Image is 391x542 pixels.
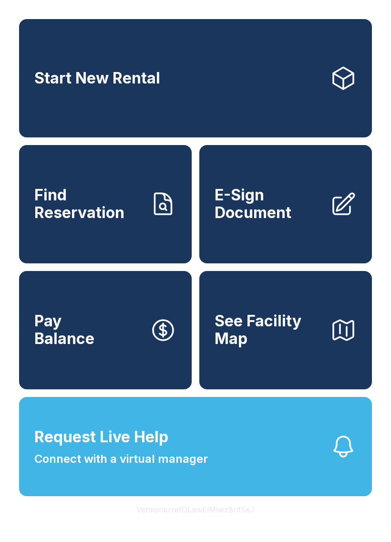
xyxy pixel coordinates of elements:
span: Connect with a virtual manager [34,450,208,468]
span: Request Live Help [34,426,168,448]
span: Pay Balance [34,313,94,347]
a: Start New Rental [19,19,372,137]
span: See Facility Map [215,313,322,347]
button: See Facility Map [199,271,372,389]
a: Find Reservation [19,145,192,263]
span: E-Sign Document [215,187,322,221]
button: PayBalance [19,271,192,389]
button: Request Live HelpConnect with a virtual manager [19,397,372,496]
a: E-Sign Document [199,145,372,263]
button: VersionkrrefDLawElMlwz8nfSsJ [129,496,262,523]
span: Start New Rental [34,70,160,87]
span: Find Reservation [34,187,142,221]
